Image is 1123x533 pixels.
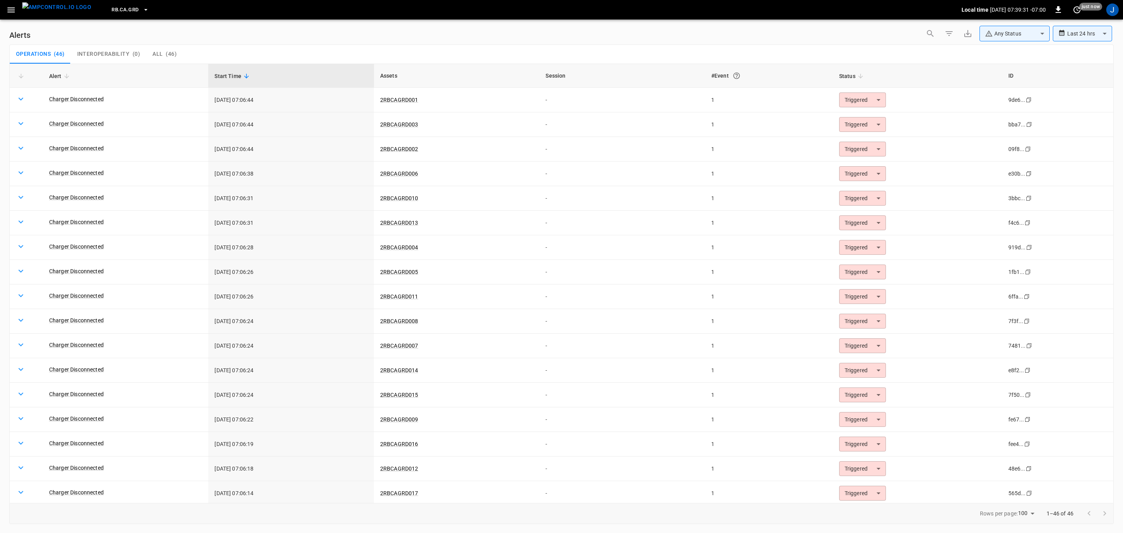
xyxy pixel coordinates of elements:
[208,457,374,481] td: [DATE] 07:06:18
[1008,391,1025,399] div: 7f50...
[1008,170,1026,178] div: e30b...
[1025,169,1033,178] div: copy
[16,51,51,58] span: Operations
[1008,440,1024,448] div: fee4...
[49,218,104,226] a: Charger Disconnected
[1008,366,1024,374] div: e8f2...
[49,144,104,152] a: Charger Disconnected
[1002,64,1113,88] th: ID
[208,162,374,186] td: [DATE] 07:06:38
[380,367,418,373] a: 2RBCAGRD014
[1071,4,1083,16] button: set refresh interval
[1024,440,1031,448] div: copy
[1008,293,1024,300] div: 6ffa...
[1008,194,1026,202] div: 3bbc...
[208,432,374,457] td: [DATE] 07:06:19
[208,358,374,383] td: [DATE] 07:06:24
[705,112,833,137] td: 1
[380,465,418,472] a: 2RBCAGRD012
[539,358,705,383] td: -
[49,415,104,423] a: Charger Disconnected
[380,244,418,251] a: 2RBCAGRD004
[1008,243,1026,251] div: 919d...
[49,194,104,201] a: Charger Disconnected
[839,265,886,279] div: Triggered
[705,260,833,284] td: 1
[49,292,104,300] a: Charger Disconnected
[22,2,91,12] img: ampcontrol.io logo
[839,215,886,230] div: Triggered
[705,481,833,506] td: 1
[1025,464,1033,473] div: copy
[133,51,140,58] span: ( 0 )
[539,112,705,137] td: -
[112,5,138,14] span: RB.CA.GRD
[839,92,886,107] div: Triggered
[839,166,886,181] div: Triggered
[208,407,374,432] td: [DATE] 07:06:22
[1008,96,1026,104] div: 9de6...
[705,334,833,358] td: 1
[1026,341,1033,350] div: copy
[1008,317,1024,325] div: 7f3f...
[208,211,374,235] td: [DATE] 07:06:31
[49,71,72,81] span: Alert
[380,343,418,349] a: 2RBCAGRD007
[1024,145,1032,153] div: copy
[539,407,705,432] td: -
[9,29,30,41] h6: Alerts
[49,464,104,472] a: Charger Disconnected
[49,267,104,275] a: Charger Disconnected
[380,195,418,201] a: 2RBCAGRD010
[77,51,129,58] span: Interoperability
[1106,4,1119,16] div: profile-icon
[539,334,705,358] td: -
[166,51,177,58] span: ( 46 )
[1026,243,1033,252] div: copy
[539,88,705,112] td: -
[705,457,833,481] td: 1
[208,88,374,112] td: [DATE] 07:06:44
[539,383,705,407] td: -
[839,142,886,156] div: Triggered
[380,97,418,103] a: 2RBCAGRD001
[1024,415,1032,424] div: copy
[711,69,827,83] div: #Event
[705,432,833,457] td: 1
[380,293,418,300] a: 2RBCAGRD011
[730,69,744,83] button: An event is a single occurrence of an issue. An alert groups related events for the same asset, m...
[1008,268,1025,276] div: 1fb1...
[49,341,104,349] a: Charger Disconnected
[705,186,833,211] td: 1
[962,6,988,14] p: Local time
[1008,145,1025,153] div: 09f8...
[208,112,374,137] td: [DATE] 07:06:44
[49,95,104,103] a: Charger Disconnected
[705,407,833,432] td: 1
[839,486,886,501] div: Triggered
[839,387,886,402] div: Triggered
[839,71,866,81] span: Status
[380,392,418,398] a: 2RBCAGRD015
[49,366,104,373] a: Charger Disconnected
[108,2,152,18] button: RB.CA.GRD
[49,120,104,128] a: Charger Disconnected
[49,316,104,324] a: Charger Disconnected
[1025,194,1033,203] div: copy
[539,186,705,211] td: -
[380,121,418,128] a: 2RBCAGRD003
[1079,3,1102,11] span: just now
[839,289,886,304] div: Triggered
[539,260,705,284] td: -
[1047,510,1074,517] p: 1–46 of 46
[839,117,886,132] div: Triggered
[49,390,104,398] a: Charger Disconnected
[54,51,65,58] span: ( 46 )
[380,441,418,447] a: 2RBCAGRD016
[1008,416,1024,423] div: fe67...
[839,437,886,451] div: Triggered
[980,510,1018,517] p: Rows per page:
[839,338,886,353] div: Triggered
[1067,26,1112,41] div: Last 24 hrs
[208,186,374,211] td: [DATE] 07:06:31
